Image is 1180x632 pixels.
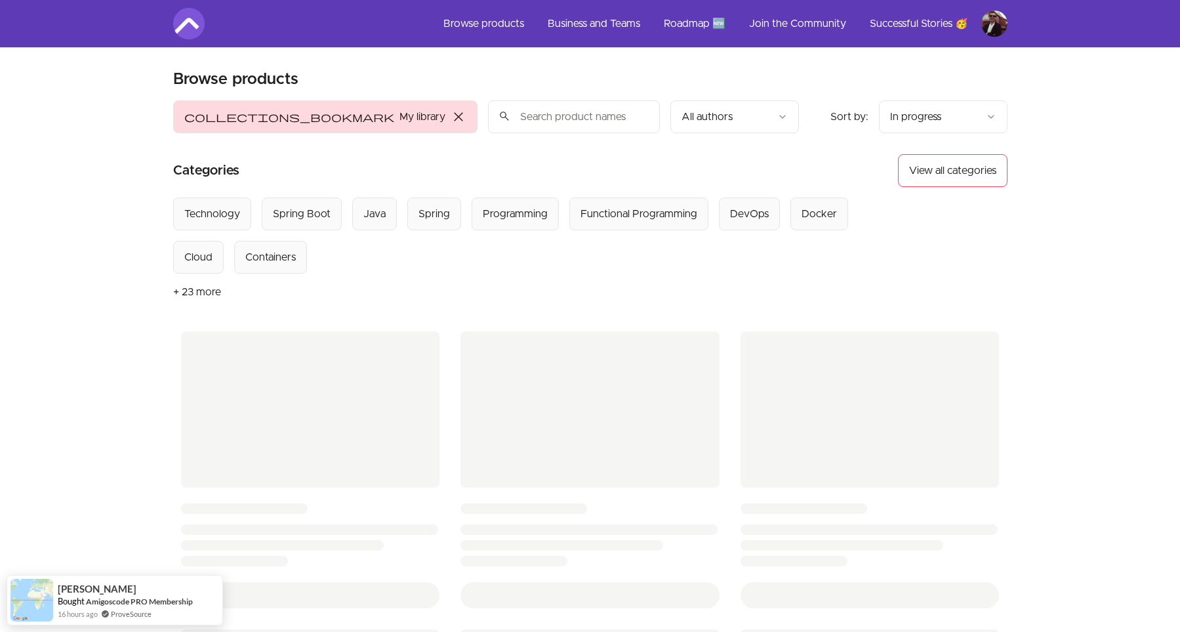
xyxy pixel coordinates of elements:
button: View all categories [898,154,1007,187]
button: Filter by author [670,100,799,133]
span: Sort by: [830,112,868,122]
input: Search product names [488,100,660,133]
a: Roadmap 🆕 [653,8,736,39]
button: Filter by My library [173,100,478,133]
a: ProveSource [111,610,152,618]
div: Programming [483,206,548,222]
span: close [451,109,466,125]
img: Profile image for Vlad [981,11,1007,37]
button: + 23 more [173,274,221,310]
span: Bought [58,596,85,606]
img: Amigoscode logo [173,8,205,39]
div: Java [363,206,386,222]
a: Browse products [433,8,535,39]
a: Successful Stories 🥳 [859,8,979,39]
div: Functional Programming [580,206,697,222]
span: 16 hours ago [58,608,98,620]
div: Containers [245,249,296,265]
a: Join the Community [739,8,857,39]
img: provesource social proof notification image [10,579,53,621]
button: Product sort options [879,100,1007,133]
div: Spring [418,206,450,222]
nav: Main [433,8,1007,39]
span: collections_bookmark [184,109,394,125]
a: Amigoscode PRO Membership [86,597,193,606]
div: Spring Boot [273,206,331,222]
h2: Categories [173,154,239,187]
div: Technology [184,206,240,222]
div: Docker [802,206,837,222]
iframe: chat widget [1099,550,1180,612]
div: DevOps [730,206,769,222]
a: Business and Teams [537,8,651,39]
span: [PERSON_NAME] [58,583,136,595]
h1: Browse products [173,69,298,90]
div: Cloud [184,249,213,265]
span: search [498,107,510,125]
